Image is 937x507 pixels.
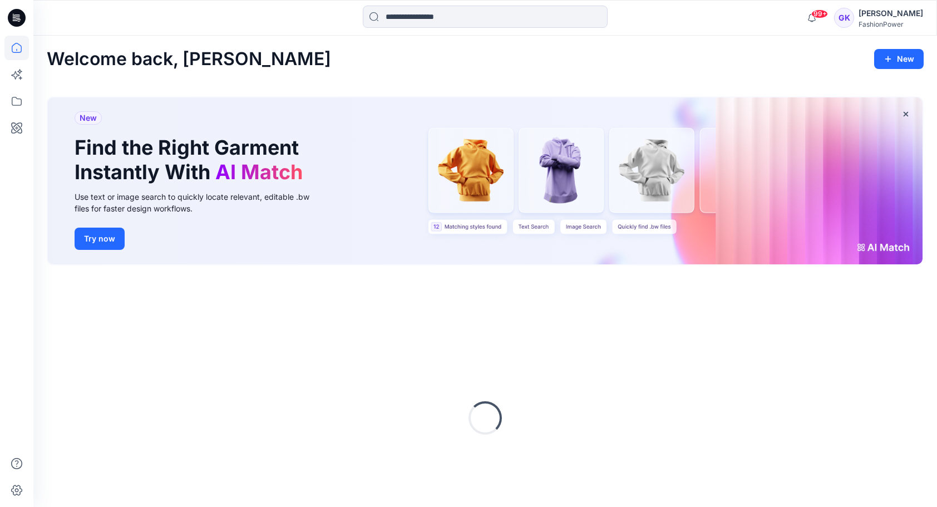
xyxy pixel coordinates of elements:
h1: Find the Right Garment Instantly With [75,136,308,184]
span: New [80,111,97,125]
h2: Welcome back, [PERSON_NAME] [47,49,331,70]
span: AI Match [215,160,303,184]
button: New [874,49,924,69]
span: 99+ [811,9,828,18]
div: GK [834,8,854,28]
div: FashionPower [859,20,923,28]
button: Try now [75,228,125,250]
div: Use text or image search to quickly locate relevant, editable .bw files for faster design workflows. [75,191,325,214]
div: [PERSON_NAME] [859,7,923,20]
